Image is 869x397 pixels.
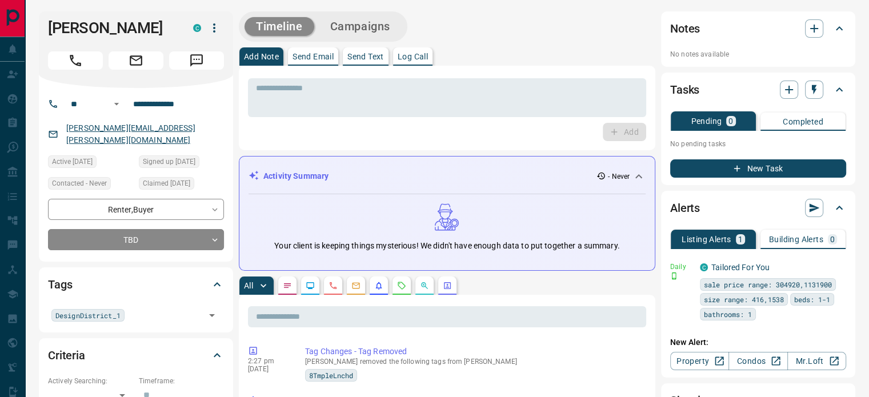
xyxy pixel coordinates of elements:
p: [PERSON_NAME] removed the following tags from [PERSON_NAME] [305,358,642,366]
p: Add Note [244,53,279,61]
svg: Notes [283,281,292,290]
button: Campaigns [319,17,402,36]
span: bathrooms: 1 [704,308,752,320]
svg: Emails [351,281,361,290]
p: Your client is keeping things mysterious! We didn't have enough data to put together a summary. [274,240,619,252]
div: Alerts [670,194,846,222]
svg: Listing Alerts [374,281,383,290]
div: TBD [48,229,224,250]
a: Condos [728,352,787,370]
a: Mr.Loft [787,352,846,370]
span: Email [109,51,163,70]
p: Activity Summary [263,170,329,182]
p: Send Email [293,53,334,61]
div: Thu Aug 26 2021 [139,177,224,193]
a: Tailored For You [711,263,770,272]
h1: [PERSON_NAME] [48,19,176,37]
span: Message [169,51,224,70]
button: New Task [670,159,846,178]
span: Call [48,51,103,70]
div: condos.ca [700,263,708,271]
div: Thu Aug 12 2021 [48,155,133,171]
span: Contacted - Never [52,178,107,189]
h2: Notes [670,19,700,38]
svg: Opportunities [420,281,429,290]
span: DesignDistrict_1 [55,310,121,321]
div: Tasks [670,76,846,103]
span: Signed up [DATE] [143,156,195,167]
svg: Agent Actions [443,281,452,290]
div: Renter , Buyer [48,199,224,220]
div: Mon May 06 2019 [139,155,224,171]
span: Claimed [DATE] [143,178,190,189]
svg: Calls [329,281,338,290]
p: 0 [830,235,835,243]
div: Activity Summary- Never [249,166,646,187]
p: Send Text [347,53,384,61]
p: Log Call [398,53,428,61]
div: Criteria [48,342,224,369]
p: Pending [691,117,722,125]
button: Timeline [245,17,314,36]
p: Completed [783,118,823,126]
p: New Alert: [670,336,846,348]
h2: Criteria [48,346,85,364]
span: 8TmpleLnchd [309,370,353,381]
span: Active [DATE] [52,156,93,167]
p: - Never [608,171,630,182]
p: No notes available [670,49,846,59]
svg: Push Notification Only [670,272,678,280]
div: Notes [670,15,846,42]
p: No pending tasks [670,135,846,153]
p: 1 [738,235,743,243]
p: Actively Searching: [48,376,133,386]
p: All [244,282,253,290]
h2: Tags [48,275,72,294]
a: Property [670,352,729,370]
button: Open [204,307,220,323]
span: sale price range: 304920,1131900 [704,279,832,290]
svg: Requests [397,281,406,290]
h2: Tasks [670,81,699,99]
p: Tag Changes - Tag Removed [305,346,642,358]
div: Tags [48,271,224,298]
a: [PERSON_NAME][EMAIL_ADDRESS][PERSON_NAME][DOMAIN_NAME] [66,123,195,145]
p: 2:27 pm [248,357,288,365]
p: Building Alerts [769,235,823,243]
span: size range: 416,1538 [704,294,784,305]
p: Timeframe: [139,376,224,386]
h2: Alerts [670,199,700,217]
button: Open [110,97,123,111]
p: 0 [728,117,733,125]
p: Daily [670,262,693,272]
p: [DATE] [248,365,288,373]
svg: Lead Browsing Activity [306,281,315,290]
div: condos.ca [193,24,201,32]
p: Listing Alerts [682,235,731,243]
span: beds: 1-1 [794,294,830,305]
